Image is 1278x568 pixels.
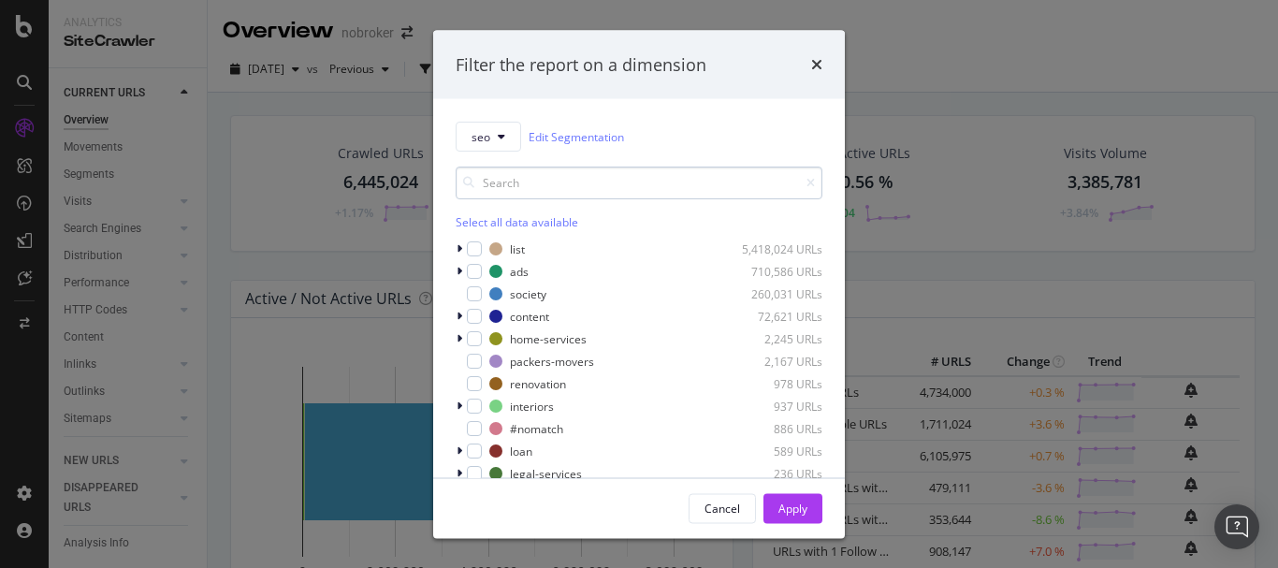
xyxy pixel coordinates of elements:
[731,443,822,459] div: 589 URLs
[510,353,594,369] div: packers-movers
[689,493,756,523] button: Cancel
[763,493,822,523] button: Apply
[811,52,822,77] div: times
[510,398,554,414] div: interiors
[731,465,822,481] div: 236 URLs
[731,420,822,436] div: 886 URLs
[456,122,521,152] button: seo
[731,240,822,256] div: 5,418,024 URLs
[456,167,822,199] input: Search
[731,263,822,279] div: 710,586 URLs
[456,214,822,230] div: Select all data available
[778,500,807,516] div: Apply
[731,308,822,324] div: 72,621 URLs
[510,308,549,324] div: content
[510,240,525,256] div: list
[510,443,532,459] div: loan
[510,285,546,301] div: society
[510,263,529,279] div: ads
[510,330,587,346] div: home-services
[731,398,822,414] div: 937 URLs
[731,285,822,301] div: 260,031 URLs
[510,420,563,436] div: #nomatch
[510,375,566,391] div: renovation
[529,126,624,146] a: Edit Segmentation
[731,330,822,346] div: 2,245 URLs
[731,375,822,391] div: 978 URLs
[704,500,740,516] div: Cancel
[433,30,845,538] div: modal
[1214,504,1259,549] div: Open Intercom Messenger
[472,128,490,144] span: seo
[456,52,706,77] div: Filter the report on a dimension
[510,465,582,481] div: legal-services
[731,353,822,369] div: 2,167 URLs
